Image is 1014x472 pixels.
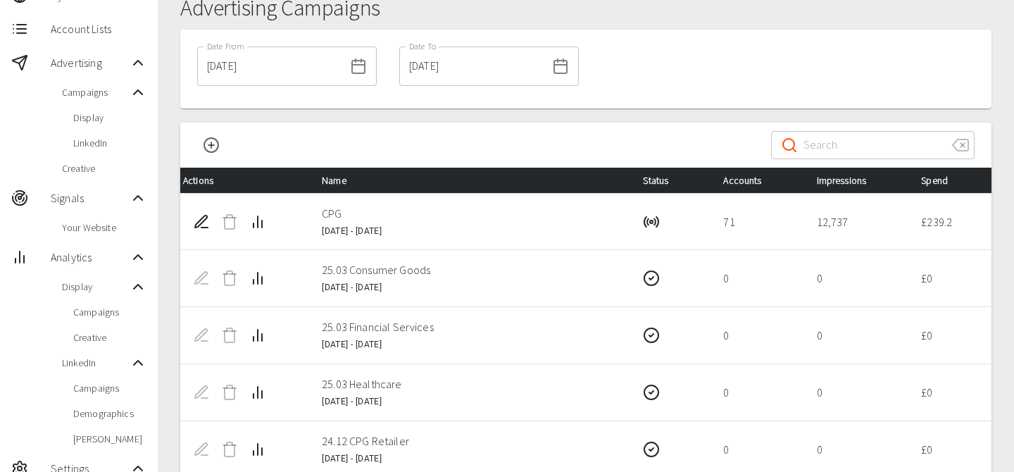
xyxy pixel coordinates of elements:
span: Delete Campaign [215,208,244,236]
span: [DATE] - [DATE] [322,340,382,349]
span: Analytics [51,249,130,266]
p: 0 [817,327,899,344]
label: Date To [409,40,437,52]
input: dd/mm/yyyy [399,46,546,86]
span: Edit Campaign [187,378,215,406]
span: [DATE] - [DATE] [322,454,382,464]
span: LinkedIn [73,136,146,150]
svg: Running [643,213,660,230]
p: 24.12 CPG Retailer [322,433,620,449]
button: Campaign Analytics [244,435,272,464]
span: LinkedIn [62,356,130,370]
p: 25.03 Healthcare [322,375,620,392]
p: 71 [723,213,794,230]
span: Impressions [817,172,889,189]
p: CPG [322,205,620,222]
span: Spend [921,172,970,189]
svg: Search [781,137,798,154]
span: Creative [73,330,146,344]
span: Delete Campaign [215,378,244,406]
p: 0 [817,384,899,401]
span: Edit Campaign [187,435,215,464]
p: £ 0 [921,270,980,287]
span: Edit Campaign [187,321,215,349]
p: 0 [817,441,899,458]
input: Search [803,125,941,165]
svg: Completed [643,441,660,458]
p: 0 [817,270,899,287]
span: Account Lists [51,20,146,37]
input: dd/mm/yyyy [197,46,344,86]
span: Campaigns [62,85,130,99]
p: £ 0 [921,327,980,344]
p: 0 [723,270,794,287]
p: £ 239.2 [921,213,980,230]
p: 25.03 Financial Services [322,318,620,335]
span: Campaigns [73,381,146,395]
div: Accounts [723,172,794,189]
span: Campaigns [73,305,146,319]
p: 12,737 [817,213,899,230]
span: Your Website [62,221,146,235]
span: Name [322,172,369,189]
div: Name [322,172,620,189]
span: Status [643,172,691,189]
button: Edit Campaign [187,208,215,236]
div: Status [643,172,701,189]
span: Delete Campaign [215,435,244,464]
button: Campaign Analytics [244,208,272,236]
span: Creative [62,161,146,175]
p: 0 [723,441,794,458]
span: Edit Campaign [187,264,215,292]
span: Delete Campaign [215,321,244,349]
div: Spend [921,172,980,189]
span: [DATE] - [DATE] [322,282,382,292]
span: Delete Campaign [215,264,244,292]
span: [DATE] - [DATE] [322,397,382,406]
span: [DATE] - [DATE] [322,226,382,236]
p: £ 0 [921,441,980,458]
span: Signals [51,190,130,206]
svg: Completed [643,270,660,287]
p: 0 [723,327,794,344]
span: Accounts [723,172,784,189]
svg: Completed [643,327,660,344]
button: Campaign Analytics [244,321,272,349]
span: Demographics [73,406,146,421]
p: £ 0 [921,384,980,401]
span: Display [73,111,146,125]
svg: Completed [643,384,660,401]
button: Campaign Analytics [244,264,272,292]
button: New Campaign [197,131,225,159]
span: Advertising [51,54,130,71]
div: Impressions [817,172,899,189]
p: 0 [723,384,794,401]
p: 25.03 Consumer Goods [322,261,620,278]
button: Campaign Analytics [244,378,272,406]
span: [PERSON_NAME] [73,432,146,446]
label: Date From [207,40,244,52]
span: Display [62,280,130,294]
